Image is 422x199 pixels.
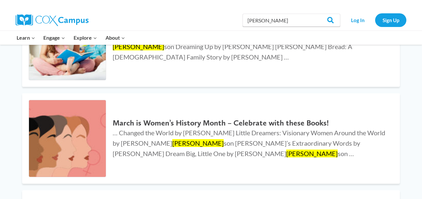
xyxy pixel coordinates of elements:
mark: [PERSON_NAME] [172,139,224,147]
button: Child menu of About [101,31,129,45]
mark: [PERSON_NAME] [113,43,164,50]
button: Child menu of Learn [12,31,39,45]
button: Child menu of Explore [69,31,101,45]
mark: [PERSON_NAME] [286,150,338,157]
nav: Primary Navigation [12,31,129,45]
a: Sign Up [375,13,406,27]
h2: March is Women’s History Month – Celebrate with these Books! [113,118,387,128]
nav: Secondary Navigation [344,13,406,27]
input: Search Cox Campus [243,14,340,27]
img: Cox Campus [16,14,89,26]
img: March is Women’s History Month – Celebrate with these Books! [29,100,106,177]
a: Log In [344,13,372,27]
span: … She Got Her Name by [PERSON_NAME] Dream Big, Little One by by [PERSON_NAME] son Dreaming Up by ... [113,32,362,61]
a: March is Women’s History Month – Celebrate with these Books! March is Women’s History Month – Cel... [22,93,400,184]
span: … Changed the World by [PERSON_NAME] Little Dreamers: Visionary Women Around the World by [PERSON... [113,129,385,157]
button: Child menu of Engage [39,31,70,45]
